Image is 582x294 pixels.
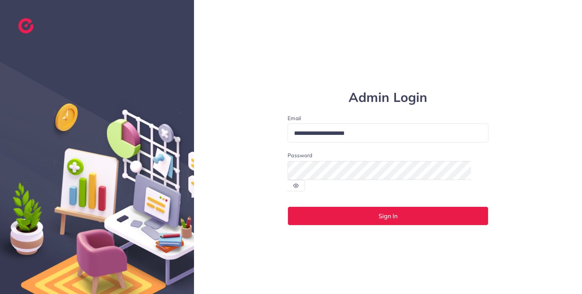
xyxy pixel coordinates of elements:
img: logo [18,18,34,33]
span: Sign In [379,213,397,219]
label: Password [288,152,312,159]
button: Sign In [288,206,488,225]
h1: Admin Login [288,90,488,105]
label: Email [288,114,488,122]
